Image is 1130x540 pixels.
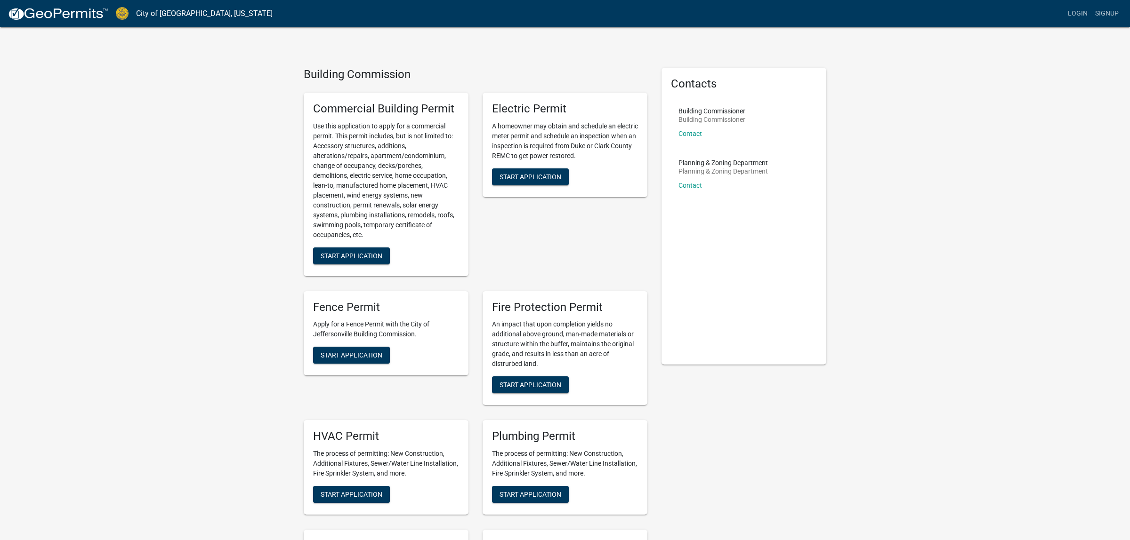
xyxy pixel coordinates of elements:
h5: Electric Permit [492,102,638,116]
h5: Commercial Building Permit [313,102,459,116]
h4: Building Commission [304,68,647,81]
img: City of Jeffersonville, Indiana [116,7,129,20]
span: Start Application [500,173,561,180]
a: Login [1064,5,1091,23]
button: Start Application [313,347,390,364]
p: The process of permitting: New Construction, Additional Fixtures, Sewer/Water Line Installation, ... [492,449,638,478]
p: The process of permitting: New Construction, Additional Fixtures, Sewer/Water Line Installation, ... [313,449,459,478]
p: Building Commissioner [678,108,745,114]
h5: HVAC Permit [313,429,459,443]
button: Start Application [313,486,390,503]
span: Start Application [321,491,382,498]
a: Contact [678,182,702,189]
h5: Fence Permit [313,301,459,314]
a: Contact [678,130,702,137]
h5: Fire Protection Permit [492,301,638,314]
span: Start Application [321,252,382,259]
h5: Plumbing Permit [492,429,638,443]
button: Start Application [492,168,569,185]
p: Planning & Zoning Department [678,168,768,175]
button: Start Application [492,486,569,503]
p: An impact that upon completion yields no additional above ground, man-made materials or structure... [492,319,638,369]
a: City of [GEOGRAPHIC_DATA], [US_STATE] [136,6,273,22]
button: Start Application [313,247,390,264]
p: Building Commissioner [678,116,745,123]
p: Planning & Zoning Department [678,159,768,166]
h5: Contacts [671,77,817,91]
a: Signup [1091,5,1122,23]
span: Start Application [500,491,561,498]
p: Use this application to apply for a commercial permit. This permit includes, but is not limited t... [313,121,459,240]
button: Start Application [492,376,569,393]
p: A homeowner may obtain and schedule an electric meter permit and schedule an inspection when an i... [492,121,638,161]
span: Start Application [500,381,561,389]
p: Apply for a Fence Permit with the City of Jeffersonville Building Commission. [313,319,459,339]
span: Start Application [321,351,382,359]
